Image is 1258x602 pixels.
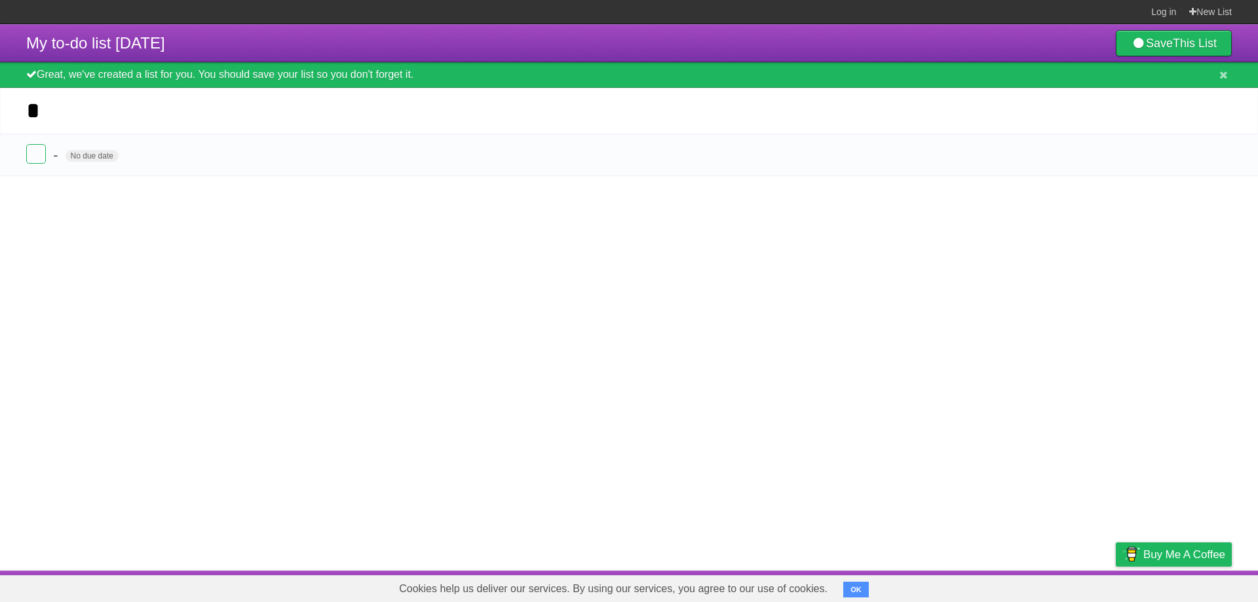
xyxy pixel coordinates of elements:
button: OK [843,582,869,597]
b: This List [1173,37,1217,50]
a: Buy me a coffee [1116,542,1232,567]
span: My to-do list [DATE] [26,34,165,52]
label: Done [26,144,46,164]
span: No due date [66,150,119,162]
span: Cookies help us deliver our services. By using our services, you agree to our use of cookies. [386,576,841,602]
a: Terms [1054,574,1083,599]
a: Privacy [1099,574,1133,599]
a: Suggest a feature [1149,574,1232,599]
a: About [942,574,969,599]
span: Buy me a coffee [1143,543,1225,566]
a: Developers [985,574,1038,599]
a: SaveThis List [1116,30,1232,56]
img: Buy me a coffee [1122,543,1140,565]
span: - [53,147,61,163]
